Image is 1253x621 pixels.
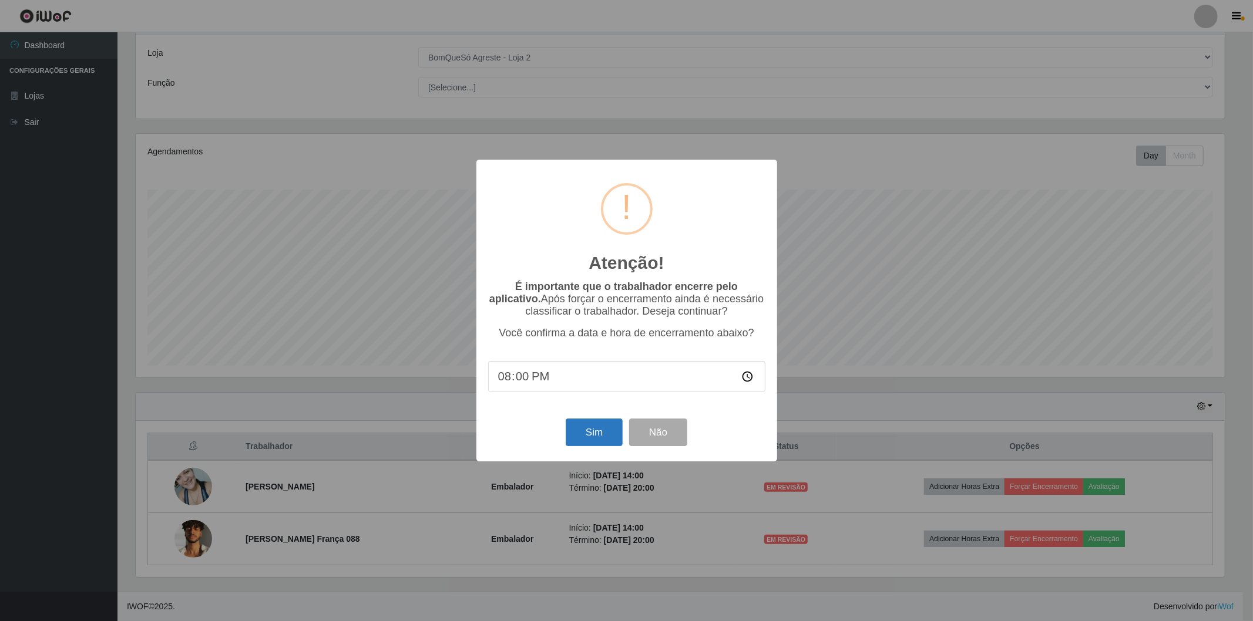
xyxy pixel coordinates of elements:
b: É importante que o trabalhador encerre pelo aplicativo. [489,281,738,305]
h2: Atenção! [589,252,664,274]
p: Após forçar o encerramento ainda é necessário classificar o trabalhador. Deseja continuar? [488,281,765,318]
p: Você confirma a data e hora de encerramento abaixo? [488,327,765,339]
button: Não [629,419,687,446]
button: Sim [566,419,623,446]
